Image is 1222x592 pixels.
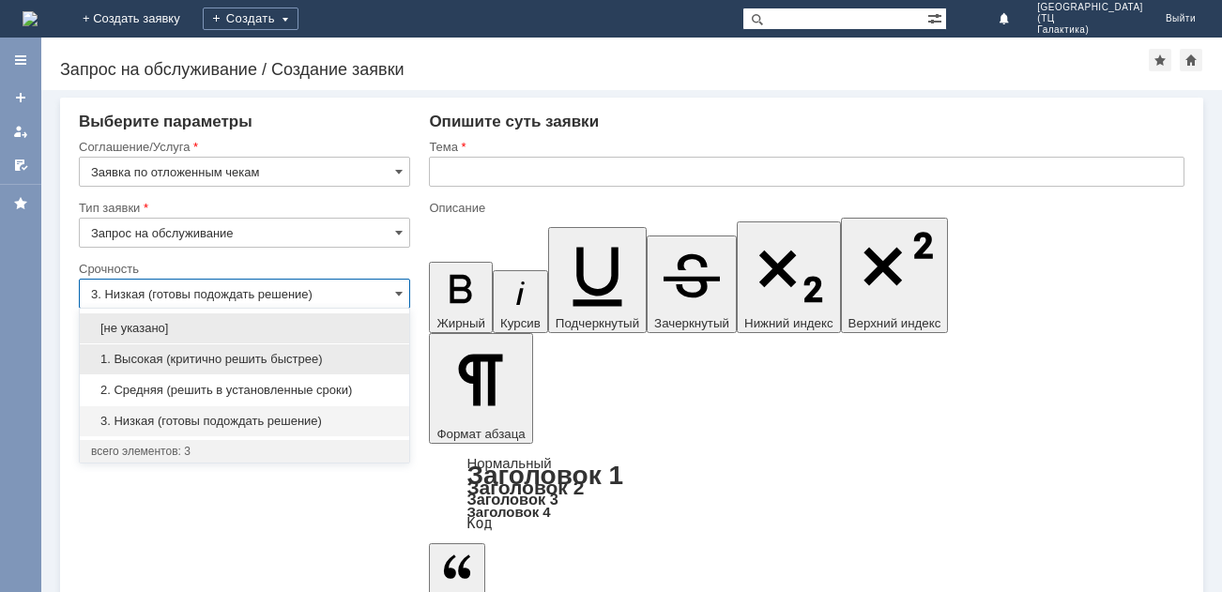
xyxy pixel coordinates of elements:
[6,83,36,113] a: Создать заявку
[436,316,485,330] span: Жирный
[1180,49,1202,71] div: Сделать домашней страницей
[466,515,492,532] a: Код
[466,477,584,498] a: Заголовок 2
[647,235,737,333] button: Зачеркнутый
[500,316,541,330] span: Курсив
[1037,2,1143,13] span: [GEOGRAPHIC_DATA]
[466,461,623,490] a: Заголовок 1
[429,333,532,444] button: Формат абзаца
[1037,24,1143,36] span: Галактика)
[493,270,548,333] button: Курсив
[23,11,38,26] a: Перейти на домашнюю страницу
[556,316,639,330] span: Подчеркнутый
[91,321,398,336] span: [не указано]
[466,491,558,508] a: Заголовок 3
[6,116,36,146] a: Мои заявки
[429,457,1184,530] div: Формат абзаца
[429,262,493,333] button: Жирный
[203,8,298,30] div: Создать
[91,444,398,459] div: всего элементов: 3
[91,352,398,367] span: 1. Высокая (критично решить быстрее)
[429,141,1181,153] div: Тема
[436,427,525,441] span: Формат абзаца
[429,113,599,130] span: Опишите суть заявки
[654,316,729,330] span: Зачеркнутый
[1037,13,1143,24] span: (ТЦ
[548,227,647,333] button: Подчеркнутый
[6,150,36,180] a: Мои согласования
[841,218,949,333] button: Верхний индекс
[23,11,38,26] img: logo
[466,455,551,471] a: Нормальный
[744,316,833,330] span: Нижний индекс
[737,221,841,333] button: Нижний индекс
[91,383,398,398] span: 2. Средняя (решить в установленные сроки)
[79,113,252,130] span: Выберите параметры
[1149,49,1171,71] div: Добавить в избранное
[79,141,406,153] div: Соглашение/Услуга
[466,504,550,520] a: Заголовок 4
[848,316,941,330] span: Верхний индекс
[91,414,398,429] span: 3. Низкая (готовы подождать решение)
[429,202,1181,214] div: Описание
[60,60,1149,79] div: Запрос на обслуживание / Создание заявки
[79,202,406,214] div: Тип заявки
[79,263,406,275] div: Срочность
[927,8,946,26] span: Расширенный поиск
